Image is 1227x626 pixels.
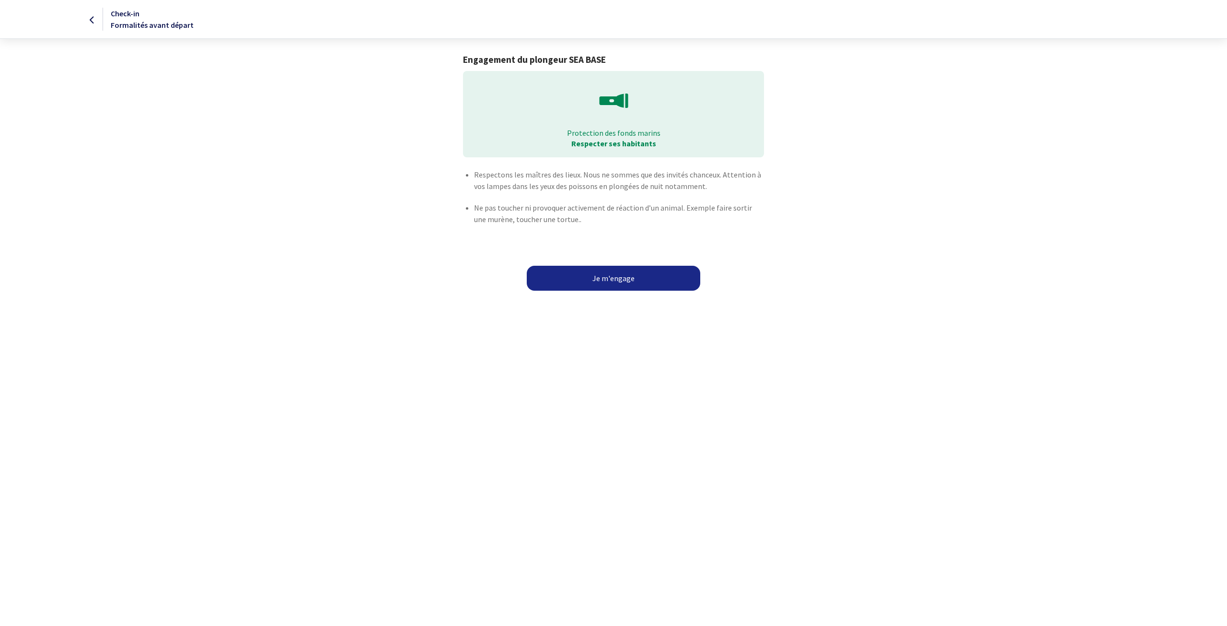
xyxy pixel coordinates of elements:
p: Protection des fonds marins [470,128,757,138]
button: Je m'engage [527,266,700,291]
p: Respectons les maîtres des lieux. Nous ne sommes que des invités chanceux. Attention à vos lampes... [474,169,764,192]
h1: Engagement du plongeur SEA BASE [463,54,764,65]
p: Ne pas toucher ni provoquer activement de réaction d’un animal. Exemple faire sortir une murène, ... [474,202,764,225]
span: Check-in Formalités avant départ [111,9,194,30]
strong: Respecter ses habitants [571,139,656,148]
